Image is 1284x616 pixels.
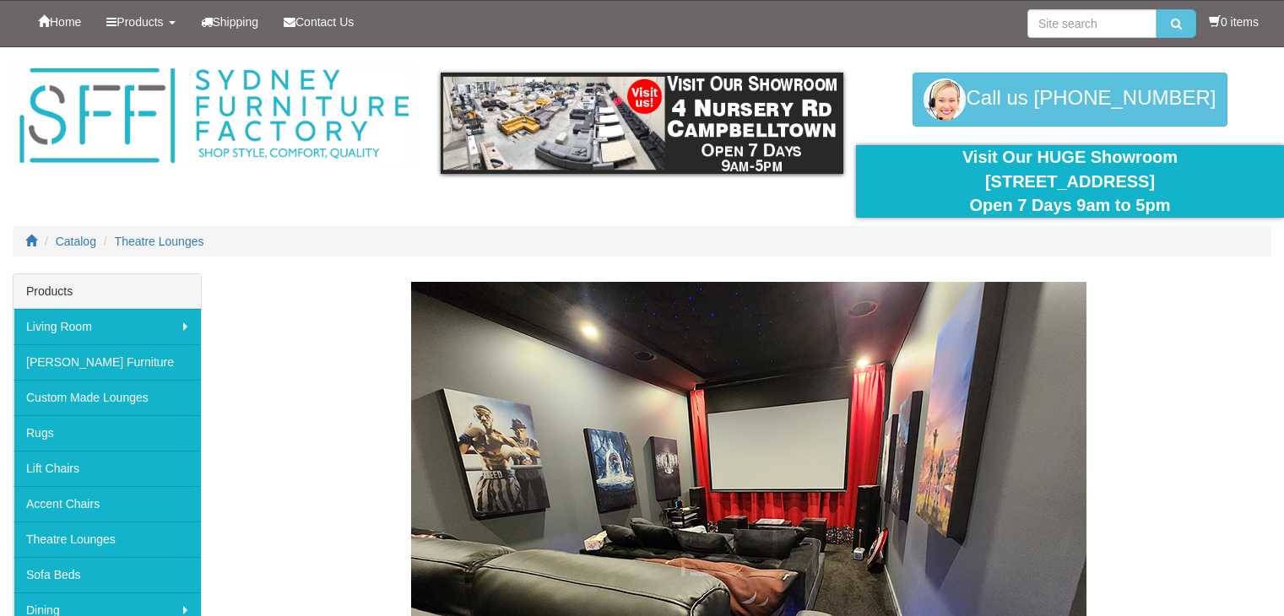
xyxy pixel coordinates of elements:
div: Visit Our HUGE Showroom [STREET_ADDRESS] Open 7 Days 9am to 5pm [869,145,1271,218]
a: Rugs [14,415,201,451]
span: Home [50,15,81,29]
a: Living Room [14,309,201,344]
div: Products [14,274,201,309]
a: Lift Chairs [14,451,201,486]
img: showroom.gif [441,73,843,174]
a: [PERSON_NAME] Furniture [14,344,201,380]
a: Products [94,1,187,43]
a: Accent Chairs [14,486,201,521]
li: 0 items [1209,14,1259,30]
span: Contact Us [295,15,354,29]
a: Theatre Lounges [115,235,204,248]
span: Shipping [213,15,259,29]
input: Site search [1027,9,1157,38]
a: Catalog [56,235,96,248]
a: Custom Made Lounges [14,380,201,415]
a: Theatre Lounges [14,521,201,557]
a: Sofa Beds [14,557,201,592]
a: Contact Us [271,1,366,43]
img: Sydney Furniture Factory [13,64,415,168]
a: Home [25,1,94,43]
a: Shipping [188,1,272,43]
span: Products [116,15,163,29]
